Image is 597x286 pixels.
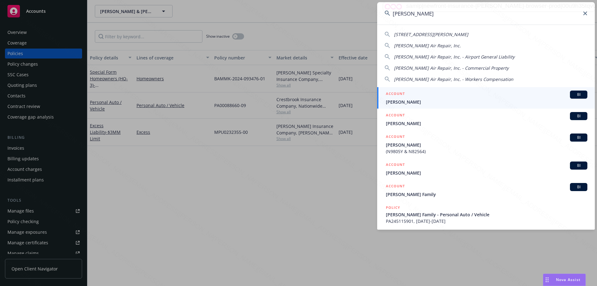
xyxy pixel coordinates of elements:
[386,204,400,211] h5: POLICY
[377,180,595,201] a: ACCOUNTBI[PERSON_NAME] Family
[386,183,405,190] h5: ACCOUNT
[386,211,587,218] span: [PERSON_NAME] Family - Personal Auto / Vehicle
[572,113,585,119] span: BI
[386,170,587,176] span: [PERSON_NAME]
[394,65,509,71] span: [PERSON_NAME] Air Repair, Inc. - Commercial Property
[572,163,585,168] span: BI
[386,91,405,98] h5: ACCOUNT
[386,148,587,155] span: (N9805Y & N82564)
[386,134,405,141] h5: ACCOUNT
[394,31,468,37] span: [STREET_ADDRESS][PERSON_NAME]
[572,184,585,190] span: BI
[386,162,405,169] h5: ACCOUNT
[394,76,513,82] span: [PERSON_NAME] Air Repair, Inc. - Workers Compensation
[377,201,595,228] a: POLICY[PERSON_NAME] Family - Personal Auto / VehiclePA245115901, [DATE]-[DATE]
[556,277,581,282] span: Nova Assist
[377,87,595,109] a: ACCOUNTBI[PERSON_NAME]
[572,92,585,97] span: BI
[386,120,587,127] span: [PERSON_NAME]
[543,274,551,286] div: Drag to move
[543,274,586,286] button: Nova Assist
[377,130,595,158] a: ACCOUNTBI[PERSON_NAME](N9805Y & N82564)
[386,218,587,224] span: PA245115901, [DATE]-[DATE]
[572,135,585,140] span: BI
[386,191,587,198] span: [PERSON_NAME] Family
[394,54,515,60] span: [PERSON_NAME] Air Repair, Inc. - Airport General Liability
[377,109,595,130] a: ACCOUNTBI[PERSON_NAME]
[377,2,595,25] input: Search...
[394,43,461,49] span: [PERSON_NAME] Air Repair, Inc.
[386,99,587,105] span: [PERSON_NAME]
[386,142,587,148] span: [PERSON_NAME]
[386,112,405,120] h5: ACCOUNT
[377,158,595,180] a: ACCOUNTBI[PERSON_NAME]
